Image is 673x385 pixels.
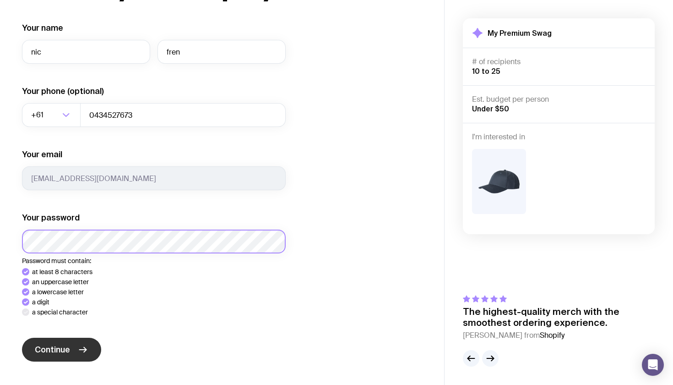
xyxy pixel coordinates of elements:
input: First name [22,40,150,64]
span: 10 to 25 [472,67,500,75]
span: Continue [35,344,70,355]
p: a digit [32,298,49,306]
input: Last name [157,40,286,64]
span: Under $50 [472,104,509,113]
input: 0400123456 [80,103,286,127]
h2: My Premium Swag [488,28,552,38]
p: Password must contain: [22,257,286,264]
h4: I'm interested in [472,132,646,142]
p: a special character [32,308,88,316]
p: a lowercase letter [32,288,84,296]
span: +61 [31,103,45,127]
div: Open Intercom Messenger [642,354,664,376]
h4: # of recipients [472,57,646,66]
cite: [PERSON_NAME] from [463,330,655,341]
div: Search for option [22,103,81,127]
p: at least 8 characters [32,268,92,275]
label: Your phone (optional) [22,86,104,97]
label: Your email [22,149,62,160]
input: Search for option [45,103,60,127]
p: an uppercase letter [32,278,89,286]
button: Continue [22,338,101,362]
label: Your password [22,212,80,223]
h4: Est. budget per person [472,95,646,104]
label: Your name [22,22,63,33]
p: The highest-quality merch with the smoothest ordering experience. [463,306,655,328]
span: Shopify [540,330,564,340]
input: you@email.com [22,166,286,190]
